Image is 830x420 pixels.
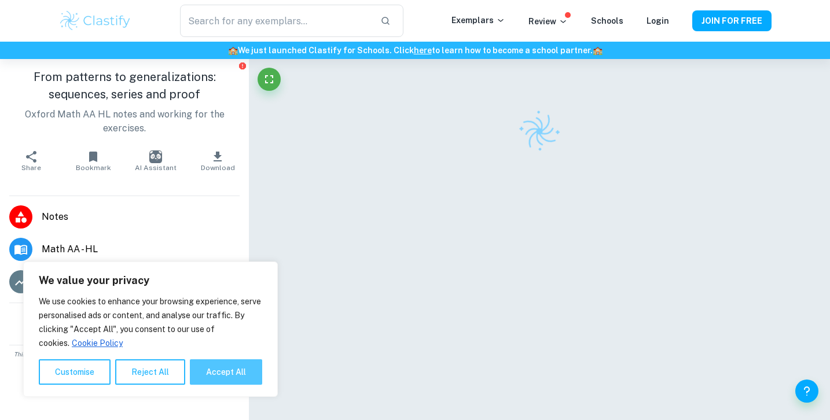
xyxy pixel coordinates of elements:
[647,16,669,25] a: Login
[39,359,111,385] button: Customise
[451,14,505,27] p: Exemplars
[201,164,235,172] span: Download
[23,261,278,397] div: We value your privacy
[42,210,240,224] span: Notes
[39,274,262,288] p: We value your privacy
[124,145,187,177] button: AI Assistant
[5,350,244,367] span: This is an example of past student work. Do not copy or submit as your own. Use to understand the...
[42,242,240,256] span: Math AA - HL
[9,68,240,103] h1: From patterns to generalizations: sequences, series and proof
[528,15,568,28] p: Review
[190,359,262,385] button: Accept All
[149,150,162,163] img: AI Assistant
[593,46,603,55] span: 🏫
[795,380,818,403] button: Help and Feedback
[58,9,132,32] img: Clastify logo
[71,338,123,348] a: Cookie Policy
[692,10,772,31] button: JOIN FOR FREE
[228,46,238,55] span: 🏫
[21,164,41,172] span: Share
[180,5,371,37] input: Search for any exemplars...
[9,108,240,135] p: Oxford Math AA HL notes and working for the exercises.
[591,16,623,25] a: Schools
[2,44,828,57] h6: We just launched Clastify for Schools. Click to learn how to become a school partner.
[63,145,125,177] button: Bookmark
[135,164,177,172] span: AI Assistant
[115,359,185,385] button: Reject All
[187,145,249,177] button: Download
[258,68,281,91] button: Fullscreen
[39,294,262,350] p: We use cookies to enhance your browsing experience, serve personalised ads or content, and analys...
[414,46,432,55] a: here
[238,61,247,70] button: Report issue
[511,103,568,160] img: Clastify logo
[76,164,111,172] span: Bookmark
